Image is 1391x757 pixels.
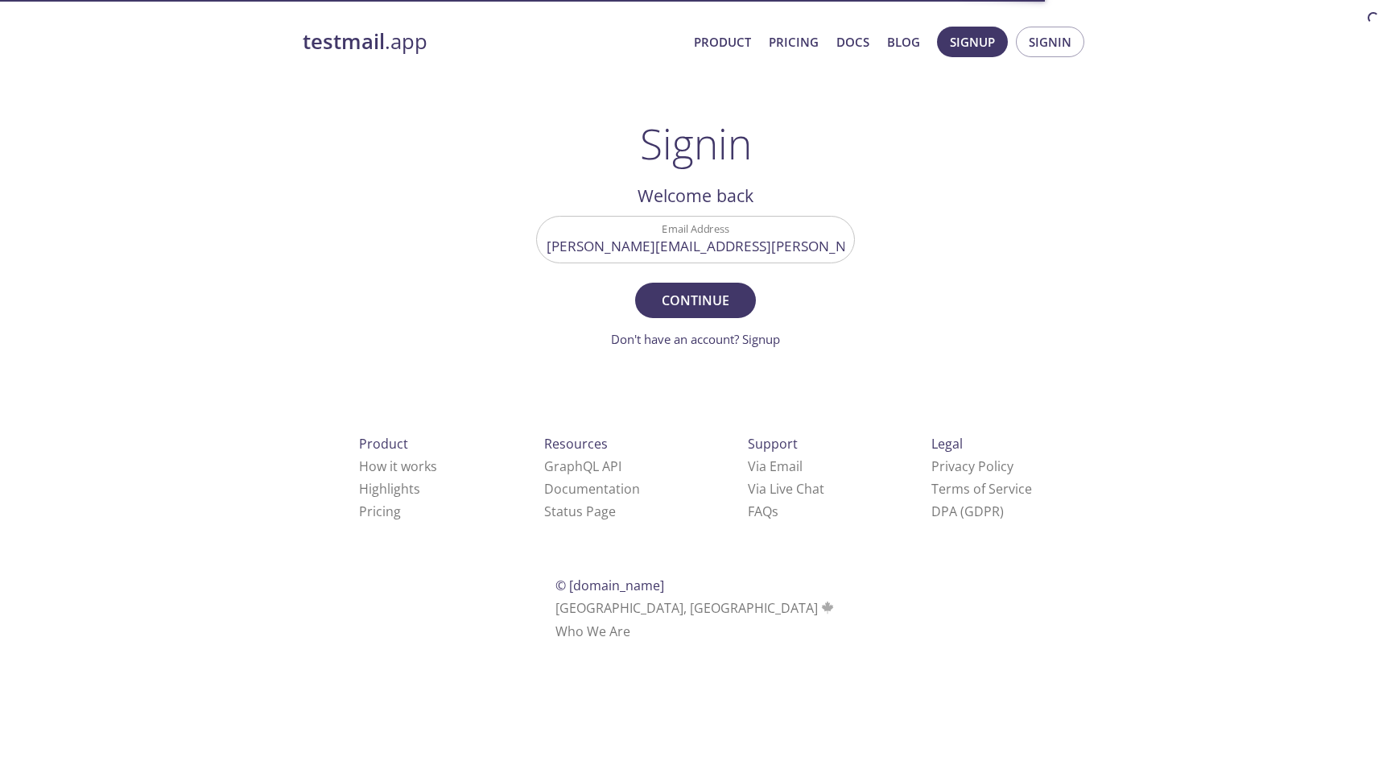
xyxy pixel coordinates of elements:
[950,31,995,52] span: Signup
[1029,31,1071,52] span: Signin
[635,283,756,318] button: Continue
[359,480,420,498] a: Highlights
[555,599,836,617] span: [GEOGRAPHIC_DATA], [GEOGRAPHIC_DATA]
[303,27,385,56] strong: testmail
[359,457,437,475] a: How it works
[748,457,803,475] a: Via Email
[359,435,408,453] span: Product
[359,503,401,520] a: Pricing
[611,331,780,347] a: Don't have an account? Signup
[748,503,778,520] a: FAQ
[640,119,752,168] h1: Signin
[836,31,869,52] a: Docs
[1016,27,1084,57] button: Signin
[555,577,664,594] span: © [DOMAIN_NAME]
[931,435,963,453] span: Legal
[303,28,681,56] a: testmail.app
[544,480,640,498] a: Documentation
[931,457,1013,475] a: Privacy Policy
[887,31,920,52] a: Blog
[694,31,751,52] a: Product
[937,27,1008,57] button: Signup
[536,182,855,209] h2: Welcome back
[748,435,798,453] span: Support
[931,480,1032,498] a: Terms of Service
[544,457,621,475] a: GraphQL API
[544,503,616,520] a: Status Page
[653,289,738,312] span: Continue
[555,623,630,640] a: Who We Are
[544,435,608,453] span: Resources
[931,503,1004,520] a: DPA (GDPR)
[748,480,824,498] a: Via Live Chat
[772,503,778,520] span: s
[769,31,819,52] a: Pricing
